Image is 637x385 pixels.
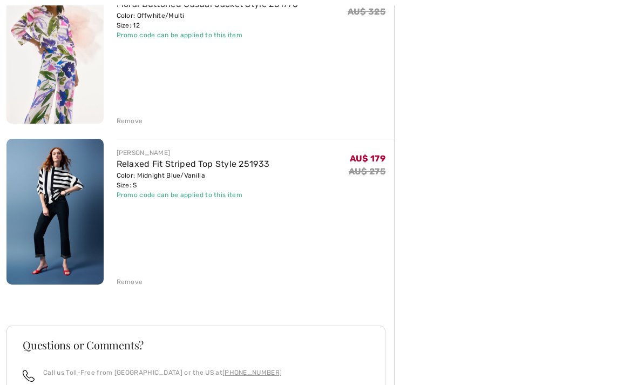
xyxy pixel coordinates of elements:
[222,369,282,377] a: [PHONE_NUMBER]
[117,148,270,158] div: [PERSON_NAME]
[117,171,270,191] div: Color: Midnight Blue/Vanilla Size: S
[117,159,270,170] a: Relaxed Fit Striped Top Style 251933
[23,370,35,382] img: call
[23,340,369,351] h3: Questions or Comments?
[117,278,143,287] div: Remove
[43,368,282,378] p: Call us Toll-Free from [GEOGRAPHIC_DATA] or the US at
[117,191,270,200] div: Promo code can be applied to this item
[6,139,104,285] img: Relaxed Fit Striped Top Style 251933
[350,154,385,164] span: AU$ 179
[117,11,299,31] div: Color: Offwhite/Multi Size: 12
[348,7,385,17] s: AU$ 325
[349,167,385,177] s: AU$ 275
[117,117,143,126] div: Remove
[117,31,299,40] div: Promo code can be applied to this item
